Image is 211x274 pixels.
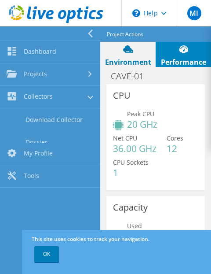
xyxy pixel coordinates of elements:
[113,134,137,142] span: Net CPU
[107,30,143,39] span: Project Actions
[127,119,157,129] h4: 20 GHz
[127,222,142,230] span: Used
[113,158,149,167] span: CPU Sockets
[113,144,156,153] h4: 36.00 GHz
[32,235,149,243] span: This site uses cookies to track your navigation.
[127,110,154,118] span: Peak CPU
[187,6,201,20] span: MI
[132,9,140,17] svg: \n
[167,134,183,142] span: Cores
[113,168,149,178] h4: 1
[105,57,151,67] span: Environment
[107,71,157,81] h1: CAVE-01
[113,203,148,212] h3: Capacity
[161,57,206,67] span: Performance
[167,144,183,153] h4: 12
[34,246,59,262] a: OK
[113,91,131,100] h3: CPU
